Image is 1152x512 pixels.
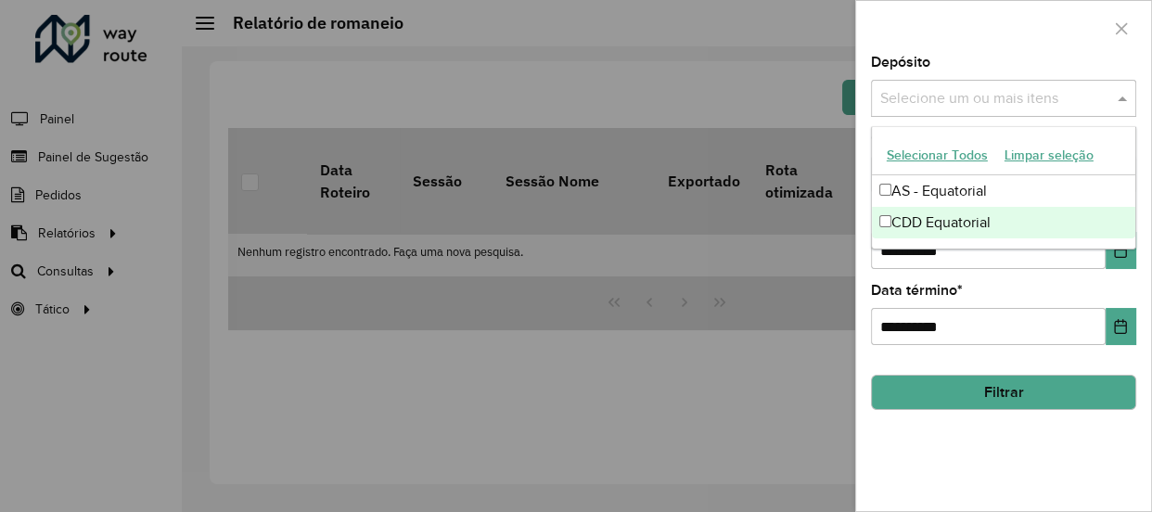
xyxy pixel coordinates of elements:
[1106,232,1136,269] button: Choose Date
[872,207,1135,238] div: CDD Equatorial
[872,175,1135,207] div: AS - Equatorial
[1106,308,1136,345] button: Choose Date
[871,126,1136,250] ng-dropdown-panel: Options list
[996,141,1102,170] button: Limpar seleção
[871,51,930,73] label: Depósito
[871,279,963,301] label: Data término
[878,141,996,170] button: Selecionar Todos
[871,375,1136,410] button: Filtrar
